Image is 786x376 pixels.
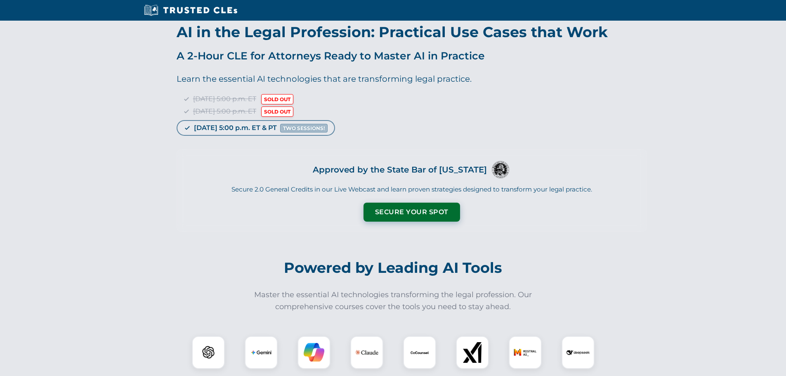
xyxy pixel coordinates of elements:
[193,95,256,103] span: [DATE] 5:00 p.m. ET
[249,289,538,313] p: Master the essential AI technologies transforming the legal profession. Our comprehensive courses...
[165,253,622,282] h2: Powered by Leading AI Tools
[350,336,383,369] div: Claude
[187,185,637,194] p: Secure 2.0 General Credits in our Live Webcast and learn proven strategies designed to transform ...
[363,203,460,222] button: Secure Your Spot
[355,341,378,364] img: Claude Logo
[261,94,293,104] span: SOLD OUT
[490,159,511,180] img: Logo
[177,25,647,39] h1: AI in the Legal Profession: Practical Use Cases that Work
[409,342,430,363] img: CoCounsel Logo
[514,341,537,364] img: Mistral AI Logo
[192,336,225,369] div: ChatGPT
[462,342,483,363] img: xAI Logo
[142,4,240,17] img: Trusted CLEs
[562,336,595,369] div: DeepSeek
[193,107,256,115] span: [DATE] 5:00 p.m. ET
[251,342,271,363] img: Gemini Logo
[403,336,436,369] div: CoCounsel
[313,162,487,177] h3: Approved by the State Bar of [US_STATE]
[177,72,647,85] p: Learn the essential AI technologies that are transforming legal practice.
[456,336,489,369] div: xAI
[297,336,330,369] div: Copilot
[245,336,278,369] div: Gemini
[304,342,324,363] img: Copilot Logo
[509,336,542,369] div: Mistral AI
[566,341,590,364] img: DeepSeek Logo
[261,106,293,117] span: SOLD OUT
[196,341,220,364] img: ChatGPT Logo
[177,47,647,64] p: A 2-Hour CLE for Attorneys Ready to Master AI in Practice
